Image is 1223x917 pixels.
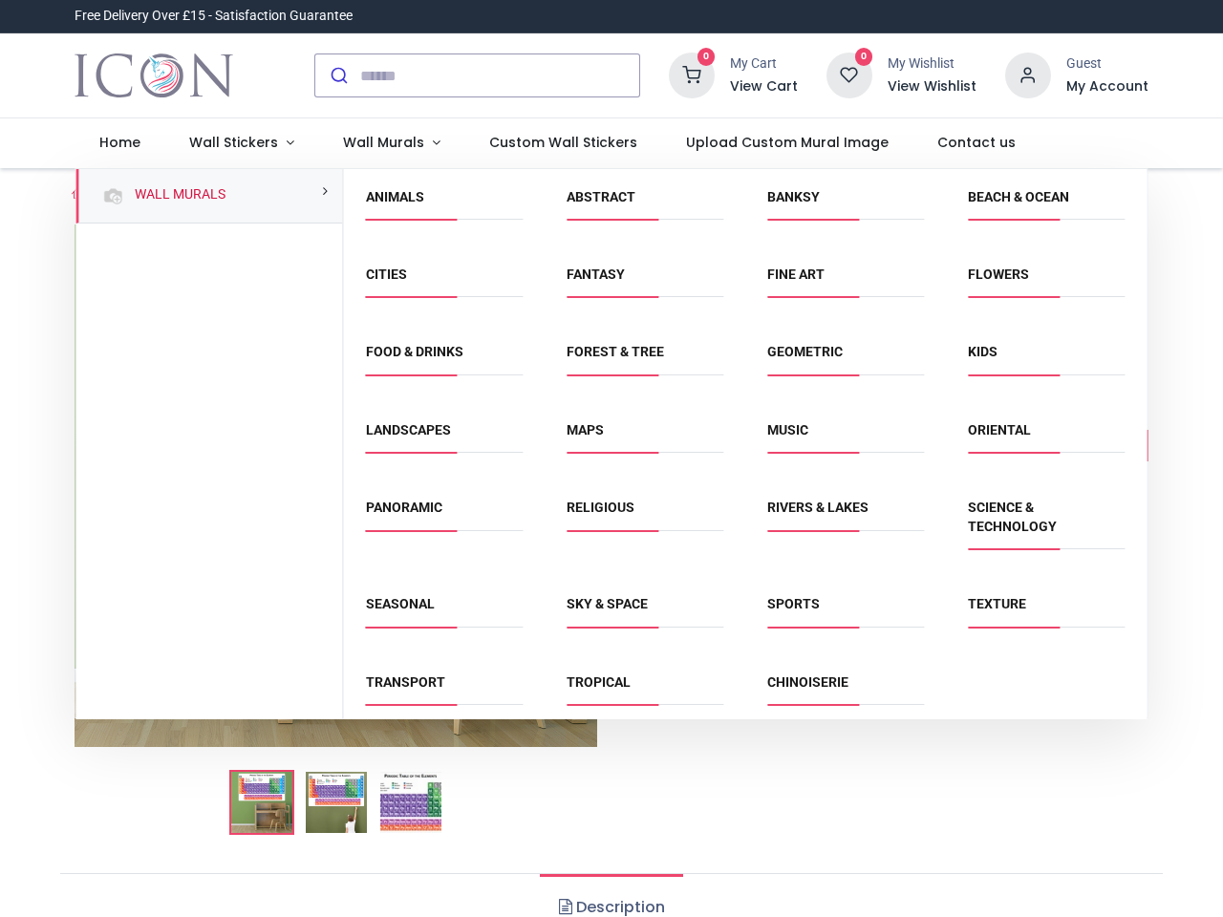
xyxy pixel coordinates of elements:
[567,673,723,705] span: Tropical
[489,133,637,152] span: Custom Wall Stickers
[968,189,1069,204] a: Beach & Ocean
[366,189,424,204] a: Animals
[567,188,723,220] span: Abstract
[968,421,1125,453] span: Oriental
[968,500,1057,534] a: Science & Technology
[767,344,843,359] a: Geometric
[968,596,1026,611] a: Texture
[231,772,292,833] img: Periodic Table Science Wall Sticker
[767,266,924,297] span: Fine Art
[567,422,604,437] a: Maps
[343,133,424,152] span: Wall Murals
[366,267,407,282] a: Cities
[75,49,232,102] img: Icon Wall Stickers
[669,67,715,82] a: 0
[567,343,723,374] span: Forest & Tree
[75,7,353,26] div: Free Delivery Over £15 - Satisfaction Guarantee
[567,344,664,359] a: Forest & Tree
[855,48,873,66] sup: 0
[315,54,360,96] button: Submit
[380,772,441,833] img: WS-46455-03
[968,422,1031,437] a: Oriental
[968,188,1125,220] span: Beach & Ocean
[366,595,523,627] span: Seasonal
[567,266,723,297] span: Fantasy
[99,133,140,152] span: Home
[366,673,523,705] span: Transport
[968,595,1125,627] span: Texture
[888,77,976,96] a: View Wishlist
[767,343,924,374] span: Geometric
[1066,54,1148,74] div: Guest
[767,189,820,204] a: Banksy
[366,188,523,220] span: Animals
[127,185,225,204] a: Wall Murals
[1066,77,1148,96] a: My Account
[567,595,723,627] span: Sky & Space
[937,133,1016,152] span: Contact us
[767,673,924,705] span: Chinoiserie
[567,499,723,530] span: Religious
[366,499,523,530] span: Panoramic
[826,67,872,82] a: 0
[767,267,825,282] a: Fine Art
[567,421,723,453] span: Maps
[366,344,463,359] a: Food & Drinks
[366,500,442,515] a: Panoramic
[767,422,808,437] a: Music
[686,133,889,152] span: Upload Custom Mural Image
[767,674,848,690] a: Chinoiserie
[767,595,924,627] span: Sports
[767,596,820,611] a: Sports
[730,77,798,96] a: View Cart
[767,188,924,220] span: Banksy
[567,596,648,611] a: Sky & Space
[888,54,976,74] div: My Wishlist
[567,674,631,690] a: Tropical
[968,267,1029,282] a: Flowers
[366,421,523,453] span: Landscapes
[968,343,1125,374] span: Kids
[767,499,924,530] span: Rivers & Lakes
[366,266,523,297] span: Cities
[165,118,319,168] a: Wall Stickers
[567,500,634,515] a: Religious
[366,674,445,690] a: Transport
[306,772,367,833] img: WS-46455-02
[75,49,232,102] a: Logo of Icon Wall Stickers
[968,266,1125,297] span: Flowers
[968,344,998,359] a: Kids
[318,118,464,168] a: Wall Murals
[767,421,924,453] span: Music
[366,422,451,437] a: Landscapes
[697,48,716,66] sup: 0
[366,343,523,374] span: Food & Drinks
[968,499,1125,549] span: Science & Technology
[189,133,278,152] span: Wall Stickers
[747,7,1148,26] iframe: Customer reviews powered by Trustpilot
[366,596,435,611] a: Seasonal
[767,500,869,515] a: Rivers & Lakes
[567,267,625,282] a: Fantasy
[101,184,124,207] img: Wall Murals
[730,54,798,74] div: My Cart
[567,189,635,204] a: Abstract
